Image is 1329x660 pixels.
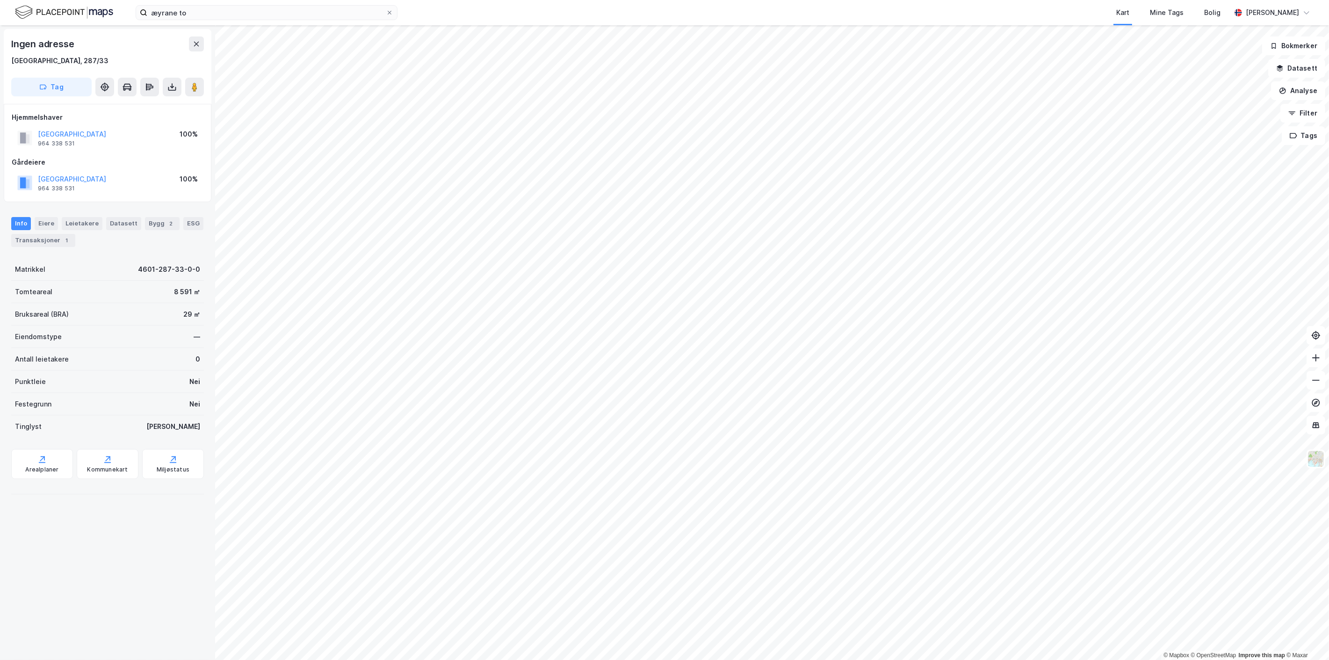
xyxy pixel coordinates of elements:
[15,376,46,387] div: Punktleie
[166,219,176,228] div: 2
[1271,81,1325,100] button: Analyse
[11,78,92,96] button: Tag
[1239,652,1285,659] a: Improve this map
[15,309,69,320] div: Bruksareal (BRA)
[87,466,128,473] div: Kommunekart
[15,264,45,275] div: Matrikkel
[1282,615,1329,660] iframe: Chat Widget
[157,466,189,473] div: Miljøstatus
[189,399,200,410] div: Nei
[195,354,200,365] div: 0
[183,217,203,230] div: ESG
[25,466,58,473] div: Arealplaner
[15,286,52,297] div: Tomteareal
[38,185,75,192] div: 964 338 531
[11,36,76,51] div: Ingen adresse
[1150,7,1184,18] div: Mine Tags
[11,234,75,247] div: Transaksjoner
[1116,7,1129,18] div: Kart
[183,309,200,320] div: 29 ㎡
[180,174,198,185] div: 100%
[1204,7,1221,18] div: Bolig
[15,4,113,21] img: logo.f888ab2527a4732fd821a326f86c7f29.svg
[194,331,200,342] div: —
[180,129,198,140] div: 100%
[1262,36,1325,55] button: Bokmerker
[1246,7,1299,18] div: [PERSON_NAME]
[1191,652,1236,659] a: OpenStreetMap
[35,217,58,230] div: Eiere
[11,55,108,66] div: [GEOGRAPHIC_DATA], 287/33
[146,421,200,432] div: [PERSON_NAME]
[38,140,75,147] div: 964 338 531
[1280,104,1325,123] button: Filter
[62,217,102,230] div: Leietakere
[174,286,200,297] div: 8 591 ㎡
[11,217,31,230] div: Info
[106,217,141,230] div: Datasett
[12,112,203,123] div: Hjemmelshaver
[1307,450,1325,468] img: Z
[145,217,180,230] div: Bygg
[12,157,203,168] div: Gårdeiere
[15,331,62,342] div: Eiendomstype
[15,421,42,432] div: Tinglyst
[138,264,200,275] div: 4601-287-33-0-0
[1163,652,1189,659] a: Mapbox
[147,6,386,20] input: Søk på adresse, matrikkel, gårdeiere, leietakere eller personer
[1282,126,1325,145] button: Tags
[1268,59,1325,78] button: Datasett
[15,354,69,365] div: Antall leietakere
[62,236,72,245] div: 1
[189,376,200,387] div: Nei
[15,399,51,410] div: Festegrunn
